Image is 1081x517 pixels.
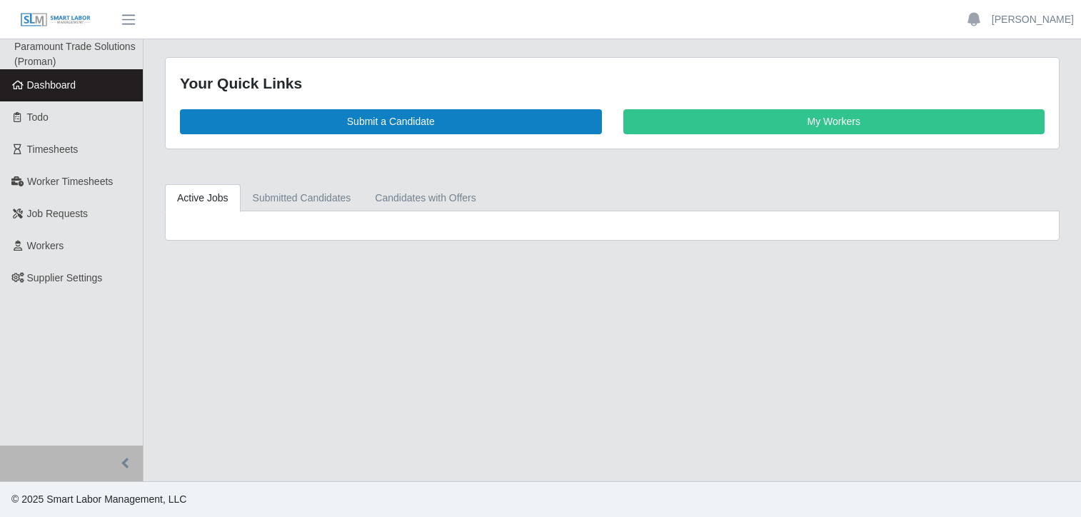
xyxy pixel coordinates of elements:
a: Submit a Candidate [180,109,602,134]
span: Dashboard [27,79,76,91]
span: Worker Timesheets [27,176,113,187]
span: © 2025 Smart Labor Management, LLC [11,493,186,505]
span: Workers [27,240,64,251]
a: Candidates with Offers [363,184,488,212]
a: Submitted Candidates [241,184,363,212]
span: Paramount Trade Solutions (Proman) [14,41,136,67]
span: Timesheets [27,144,79,155]
img: SLM Logo [20,12,91,28]
a: Active Jobs [165,184,241,212]
span: Job Requests [27,208,89,219]
div: Your Quick Links [180,72,1045,95]
a: My Workers [623,109,1045,134]
span: Todo [27,111,49,123]
span: Supplier Settings [27,272,103,283]
a: [PERSON_NAME] [992,12,1074,27]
